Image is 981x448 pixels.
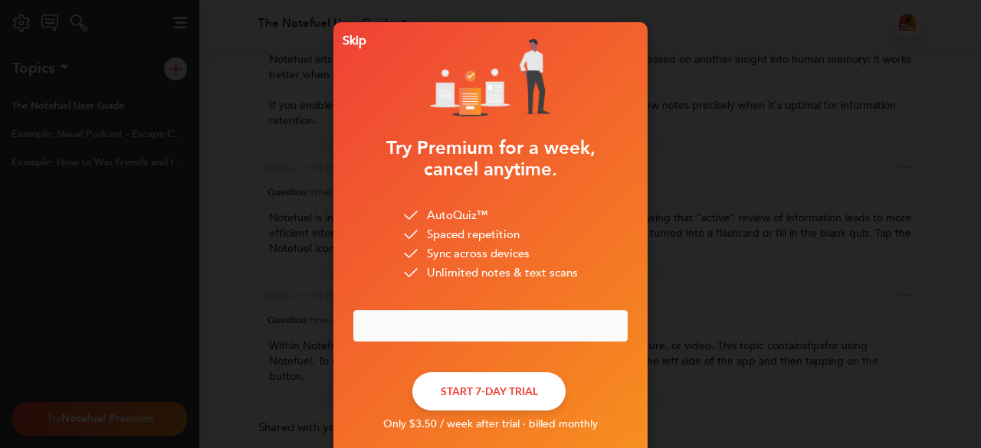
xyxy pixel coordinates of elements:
[404,249,418,260] img: bullet.png
[404,246,530,265] div: Sync across devices
[412,372,566,410] button: START 7-DAY TRIAL
[404,211,418,222] img: bullet.png
[337,27,365,54] button: Skip
[404,208,488,227] div: AutoQuiz™
[386,136,595,183] span: Try Premium for a week, cancel anytime.
[338,417,643,432] div: Only $3.50 / week after trial · billed monthly
[404,265,578,284] div: Unlimited notes & text scans
[430,39,552,116] img: illustration1.png
[404,268,418,280] img: bullet.png
[369,319,612,332] iframe: Ασφαλές πλαίσιο εισαγωγής πληρωμής με κάρτα
[404,230,418,241] img: bullet.png
[336,35,366,46] div: Skip
[404,227,520,246] div: Spaced repetition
